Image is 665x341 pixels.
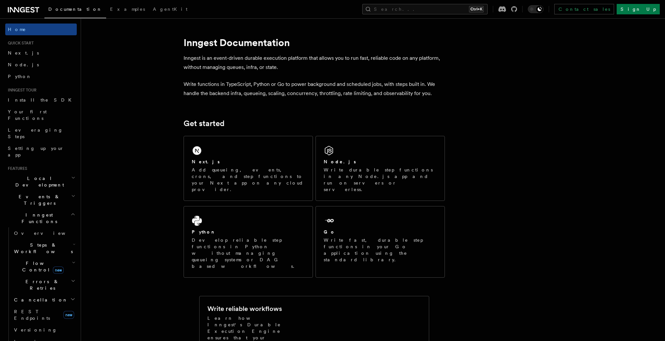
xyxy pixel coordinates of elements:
[192,237,305,269] p: Develop reliable step functions in Python without managing queueing systems or DAG based workflows.
[53,267,64,274] span: new
[106,2,149,18] a: Examples
[192,167,305,193] p: Add queueing, events, crons, and step functions to your Next app on any cloud provider.
[11,242,73,255] span: Steps & Workflows
[11,306,77,324] a: REST Endpointsnew
[5,191,77,209] button: Events & Triggers
[14,231,81,236] span: Overview
[44,2,106,18] a: Documentation
[11,227,77,239] a: Overview
[5,94,77,106] a: Install the SDK
[8,127,63,139] span: Leveraging Steps
[8,26,26,33] span: Home
[11,297,68,303] span: Cancellation
[11,260,72,273] span: Flow Control
[192,158,220,165] h2: Next.js
[192,229,216,235] h2: Python
[8,146,64,157] span: Setting up your app
[8,62,39,67] span: Node.js
[617,4,660,14] a: Sign Up
[5,47,77,59] a: Next.js
[207,304,282,313] h2: Write reliable workflows
[324,237,437,263] p: Write fast, durable step functions in your Go application using the standard library.
[11,278,71,291] span: Errors & Retries
[324,158,356,165] h2: Node.js
[5,24,77,35] a: Home
[5,124,77,142] a: Leveraging Steps
[153,7,187,12] span: AgentKit
[362,4,488,14] button: Search...Ctrl+K
[324,167,437,193] p: Write durable step functions in any Node.js app and run on servers or serverless.
[11,257,77,276] button: Flow Controlnew
[11,239,77,257] button: Steps & Workflows
[5,166,27,171] span: Features
[14,327,57,333] span: Versioning
[5,142,77,161] a: Setting up your app
[149,2,191,18] a: AgentKit
[11,324,77,336] a: Versioning
[5,175,71,188] span: Local Development
[316,136,445,201] a: Node.jsWrite durable step functions in any Node.js app and run on servers or serverless.
[316,206,445,278] a: GoWrite fast, durable step functions in your Go application using the standard library.
[184,119,224,128] a: Get started
[184,54,445,72] p: Inngest is an event-driven durable execution platform that allows you to run fast, reliable code ...
[184,136,313,201] a: Next.jsAdd queueing, events, crons, and step functions to your Next app on any cloud provider.
[8,50,39,56] span: Next.js
[184,37,445,48] h1: Inngest Documentation
[110,7,145,12] span: Examples
[8,97,75,103] span: Install the SDK
[5,209,77,227] button: Inngest Functions
[5,71,77,82] a: Python
[324,229,335,235] h2: Go
[8,74,32,79] span: Python
[14,309,50,321] span: REST Endpoints
[11,294,77,306] button: Cancellation
[5,106,77,124] a: Your first Functions
[554,4,614,14] a: Contact sales
[5,193,71,206] span: Events & Triggers
[528,5,543,13] button: Toggle dark mode
[5,88,37,93] span: Inngest tour
[11,276,77,294] button: Errors & Retries
[5,41,34,46] span: Quick start
[8,109,47,121] span: Your first Functions
[184,80,445,98] p: Write functions in TypeScript, Python or Go to power background and scheduled jobs, with steps bu...
[469,6,484,12] kbd: Ctrl+K
[63,311,74,319] span: new
[5,172,77,191] button: Local Development
[184,206,313,278] a: PythonDevelop reliable step functions in Python without managing queueing systems or DAG based wo...
[48,7,102,12] span: Documentation
[5,59,77,71] a: Node.js
[5,212,71,225] span: Inngest Functions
